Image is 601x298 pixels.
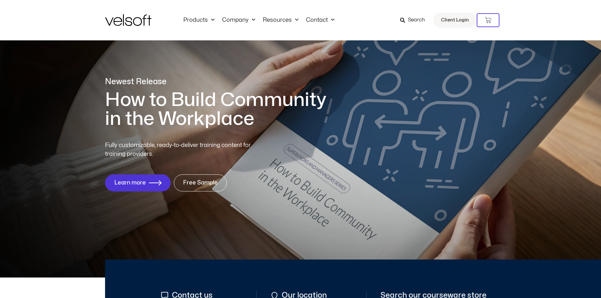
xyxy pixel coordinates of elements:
span: Search [408,16,425,24]
img: Velsoft Training Materials [105,14,151,26]
a: ResourcesMenu Toggle [259,17,302,24]
span: Free Sample [183,180,218,186]
h1: How to Build Community in the Workplace [105,91,335,128]
a: Client Login [433,13,477,28]
p: Newest Release [105,76,335,87]
a: CompanyMenu Toggle [218,17,259,24]
a: ContactMenu Toggle [302,17,338,24]
span: Learn more [114,180,146,186]
p: Fully customizable, ready-to-deliver training content for training providers. [105,141,262,159]
a: ProductsMenu Toggle [180,17,218,24]
a: Free Sample [174,174,227,191]
span: Client Login [441,16,469,24]
a: Search [400,15,429,26]
nav: Menu [180,17,338,24]
a: Learn more [105,174,171,191]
